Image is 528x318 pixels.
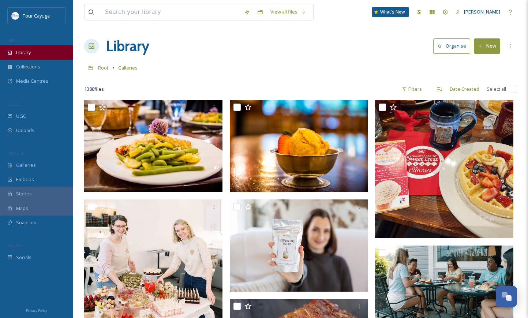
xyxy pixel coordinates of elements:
img: b8b7885a-06ec-a011-7278-f8db24a3b28a.jpg [230,199,368,292]
span: Tour Cayuga [23,12,50,19]
span: Stories [16,190,32,197]
span: [PERSON_NAME] [464,8,500,15]
span: Library [16,49,31,56]
span: 1388 file s [84,86,104,93]
a: View all files [267,5,310,19]
span: Uploads [16,127,34,134]
a: Galleries [118,63,138,72]
span: SnapLink [16,219,36,226]
a: [PERSON_NAME] [452,5,504,19]
a: Privacy Policy [26,306,47,314]
span: Galleries [16,162,36,169]
span: Media Centres [16,78,48,85]
button: Organise [433,38,470,53]
span: Select all [487,86,506,93]
span: Maps [16,205,28,212]
img: c7d51bd5-35d3-46fe-76bc-03b267e06edb.jpg [84,100,222,192]
a: Root [98,63,109,72]
div: Filters [398,82,426,96]
span: Galleries [118,64,138,71]
span: UGC [16,113,26,120]
span: SOCIALS [7,243,22,248]
button: New [474,38,500,53]
input: Search your library [101,4,240,20]
img: 2a298abb-e91c-ec48-5511-f4c1d6f90e86.jpg [375,100,513,238]
span: Socials [16,254,31,261]
a: Library [106,35,149,57]
span: WIDGETS [7,150,24,156]
img: c16216f9-d0a0-783f-3540-8712b460bf08.jpg [230,100,368,192]
span: Embeds [16,176,34,183]
span: Root [98,64,109,71]
span: Collections [16,63,40,70]
span: Privacy Policy [26,308,47,313]
span: MEDIA [7,38,20,43]
img: download.jpeg [12,12,19,19]
a: Organise [433,38,474,53]
a: What's New [372,7,409,17]
button: Open Chat [496,286,517,307]
div: Date Created [446,82,483,96]
span: COLLECT [7,101,23,107]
